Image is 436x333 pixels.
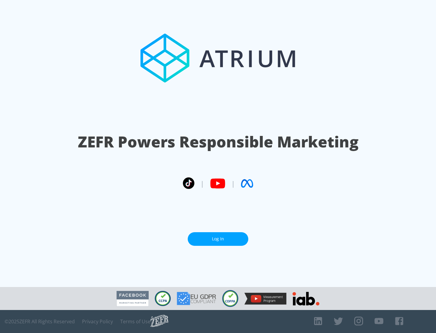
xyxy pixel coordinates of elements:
a: Terms of Use [120,318,150,325]
img: Facebook Marketing Partner [117,291,149,306]
img: COPPA Compliant [222,290,238,307]
img: GDPR Compliant [177,292,216,305]
span: © 2025 ZEFR All Rights Reserved [5,318,75,325]
h1: ZEFR Powers Responsible Marketing [78,131,358,152]
img: IAB [292,292,319,305]
a: Log In [188,232,248,246]
img: YouTube Measurement Program [244,293,286,305]
img: CCPA Compliant [155,291,171,306]
span: | [200,179,204,188]
a: Privacy Policy [82,318,113,325]
span: | [231,179,235,188]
